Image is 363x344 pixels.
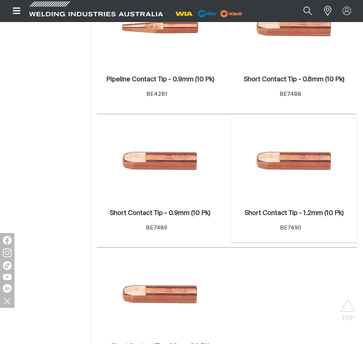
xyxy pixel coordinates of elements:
img: Instagram [3,249,12,257]
img: LinkedIn [3,284,12,293]
input: Product name or item number... [286,3,320,19]
h2: Pipeline Contact Tip - 0.9mm (10 Pk) [106,76,214,83]
span: BE7489 [146,225,167,231]
img: hide socials [1,295,13,307]
a: Short Contact Tip - 1.2mm (10 Pk) [245,209,343,218]
h2: Short Contact Tip - 1.2mm (10 Pk) [245,210,343,216]
button: Scroll to top [340,299,356,315]
img: miller [218,8,245,19]
button: Search products [295,3,320,19]
img: TikTok [3,261,12,270]
span: BE4281 [146,91,167,97]
span: BE7488 [280,91,301,97]
a: Short Contact Tip - 0.9mm (10 Pk) [110,209,210,218]
img: Short Contact Tip - 1.6mm (10 Pk) [121,257,199,334]
a: Short Contact Tip - 0.8mm (10 Pk) [244,76,344,84]
a: Pipeline Contact Tip - 0.9mm (10 Pk) [106,76,214,84]
img: Facebook [3,236,12,245]
span: BE7490 [280,225,301,231]
a: miller [218,11,245,16]
img: Short Contact Tip - 1.2mm (10 Pk) [255,124,333,201]
h2: Short Contact Tip - 0.9mm (10 Pk) [110,210,210,216]
img: YouTube [3,274,12,280]
h2: Short Contact Tip - 0.8mm (10 Pk) [244,76,344,83]
img: Short Contact Tip - 0.9mm (10 Pk) [121,124,199,201]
